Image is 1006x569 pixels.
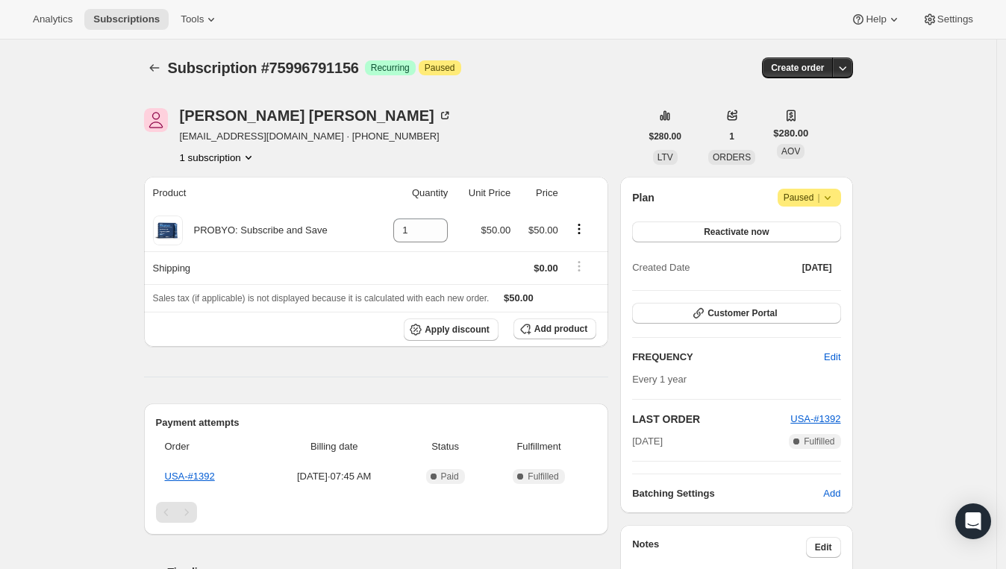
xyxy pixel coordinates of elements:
button: Edit [806,537,841,558]
button: $280.00 [640,126,690,147]
button: USA-#1392 [790,412,840,427]
div: [PERSON_NAME] [PERSON_NAME] [180,108,452,123]
span: Sales tax (if applicable) is not displayed because it is calculated with each new order. [153,293,490,304]
button: Apply discount [404,318,499,341]
button: [DATE] [793,257,841,278]
span: Settings [937,13,973,25]
span: Subscriptions [93,13,160,25]
span: Customer Portal [707,307,777,319]
span: Subscription #75996791156 [168,60,359,76]
button: Add [814,482,849,506]
span: $280.00 [649,131,681,142]
span: Add product [534,323,587,335]
button: Product actions [567,221,591,237]
span: LTV [657,152,673,163]
th: Quantity [375,177,452,210]
span: Paused [784,190,835,205]
span: Create order [771,62,824,74]
th: Product [144,177,375,210]
img: product img [153,216,183,245]
span: $50.00 [528,224,558,236]
span: [EMAIL_ADDRESS][DOMAIN_NAME] · [PHONE_NUMBER] [180,129,452,144]
h6: Batching Settings [632,486,823,501]
span: Help [866,13,886,25]
span: 1 [729,131,734,142]
button: Tools [172,9,228,30]
button: Edit [815,345,849,369]
span: [DATE] [632,434,663,449]
span: $0.00 [534,263,558,274]
button: Subscriptions [144,57,165,78]
span: Edit [815,541,832,553]
span: [DATE] [802,262,832,274]
span: [DATE] · 07:45 AM [268,469,400,484]
span: ORDERS [713,152,751,163]
button: Shipping actions [567,258,591,274]
span: Edit [824,350,840,365]
h2: FREQUENCY [632,350,824,365]
a: USA-#1392 [165,471,215,482]
span: | [817,192,819,204]
span: Apply discount [425,324,490,336]
button: Create order [762,57,833,78]
span: Tools [181,13,204,25]
nav: Pagination [156,502,597,523]
span: Fulfilled [804,436,834,447]
button: Add product [513,318,596,339]
button: Subscriptions [84,9,169,30]
button: Analytics [24,9,81,30]
button: Help [842,9,910,30]
span: Billing date [268,439,400,454]
th: Shipping [144,251,375,284]
span: Fulfilled [528,471,558,482]
span: AOV [781,146,800,157]
th: Unit Price [452,177,515,210]
button: Settings [913,9,982,30]
div: Open Intercom Messenger [955,503,991,539]
th: Price [515,177,563,210]
span: Analytics [33,13,72,25]
span: $280.00 [773,126,808,141]
th: Order [156,430,264,463]
span: Fulfillment [490,439,587,454]
span: Reactivate now [704,226,769,238]
h2: LAST ORDER [632,412,790,427]
button: Product actions [180,150,256,165]
button: 1 [720,126,743,147]
span: Jennifer Ebert [144,108,168,132]
span: Created Date [632,260,690,275]
a: USA-#1392 [790,413,840,424]
span: Add [823,486,840,501]
span: Status [409,439,481,454]
span: $50.00 [481,224,510,236]
button: Customer Portal [632,303,840,324]
span: Every 1 year [632,374,687,385]
span: Paid [441,471,459,482]
h3: Notes [632,537,806,558]
h2: Plan [632,190,654,205]
div: PROBYO: Subscribe and Save [183,223,328,238]
span: Paused [425,62,455,74]
button: Reactivate now [632,221,840,242]
h2: Payment attempts [156,415,597,430]
span: Recurring [371,62,410,74]
span: $50.00 [504,292,534,304]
